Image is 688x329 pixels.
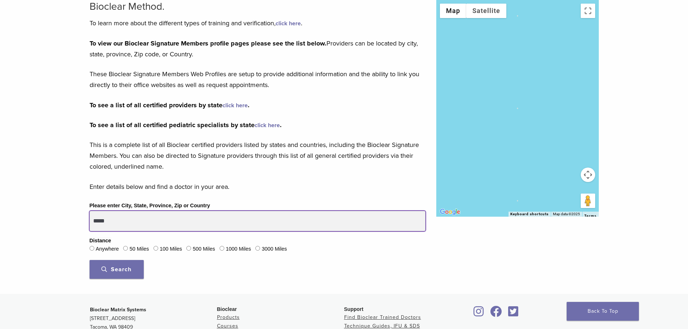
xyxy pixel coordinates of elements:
[90,121,282,129] strong: To see a list of all certified pediatric specialists by state .
[567,302,639,321] a: Back To Top
[96,245,119,253] label: Anywhere
[217,314,240,320] a: Products
[506,310,521,317] a: Bioclear
[344,306,364,312] span: Support
[193,245,215,253] label: 500 Miles
[438,207,462,217] a: Open this area in Google Maps (opens a new window)
[90,69,425,90] p: These Bioclear Signature Members Web Profiles are setup to provide additional information and the...
[90,18,425,29] p: To learn more about the different types of training and verification, .
[90,181,425,192] p: Enter details below and find a doctor in your area.
[344,323,420,329] a: Technique Guides, IFU & SDS
[553,212,580,216] span: Map data ©2025
[90,237,111,245] legend: Distance
[217,323,238,329] a: Courses
[581,168,595,182] button: Map camera controls
[222,102,248,109] a: click here
[466,4,506,18] button: Show satellite imagery
[90,139,425,172] p: This is a complete list of all Bioclear certified providers listed by states and countries, inclu...
[226,245,251,253] label: 1000 Miles
[581,4,595,18] button: Toggle fullscreen view
[510,212,549,217] button: Keyboard shortcuts
[262,245,287,253] label: 3000 Miles
[276,20,301,27] a: click here
[90,39,326,47] strong: To view our Bioclear Signature Members profile pages please see the list below.
[130,245,149,253] label: 50 Miles
[488,310,505,317] a: Bioclear
[255,122,280,129] a: click here
[584,214,597,218] a: Terms (opens in new tab)
[581,194,595,208] button: Drag Pegman onto the map to open Street View
[160,245,182,253] label: 100 Miles
[344,314,421,320] a: Find Bioclear Trained Doctors
[90,260,144,279] button: Search
[90,101,250,109] strong: To see a list of all certified providers by state .
[90,202,210,210] label: Please enter City, State, Province, Zip or Country
[471,310,486,317] a: Bioclear
[90,38,425,60] p: Providers can be located by city, state, province, Zip code, or Country.
[101,266,131,273] span: Search
[90,307,146,313] strong: Bioclear Matrix Systems
[438,207,462,217] img: Google
[440,4,466,18] button: Show street map
[217,306,237,312] span: Bioclear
